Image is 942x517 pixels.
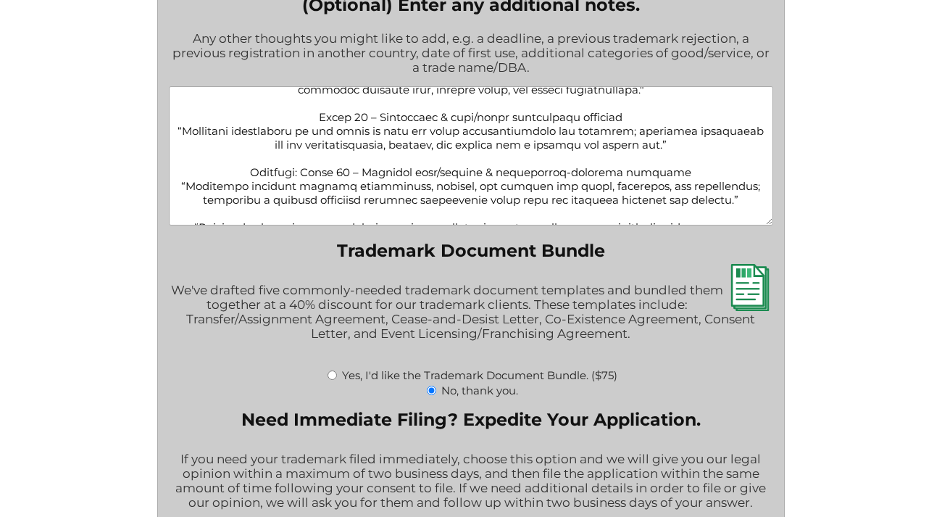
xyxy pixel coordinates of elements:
div: Any other thoughts you might like to add, e.g. a deadline, a previous trademark rejection, a prev... [169,22,773,86]
div: We've drafted five commonly-needed trademark document templates and bundled them together at a 40... [169,273,773,367]
label: No, thank you. [441,384,518,397]
legend: Trademark Document Bundle [337,240,605,261]
label: Yes, I'd like the Trademark Document Bundle. ($75) [342,368,617,382]
img: Trademark Document Bundle [726,264,773,311]
legend: Need Immediate Filing? Expedite Your Application. [241,409,701,430]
